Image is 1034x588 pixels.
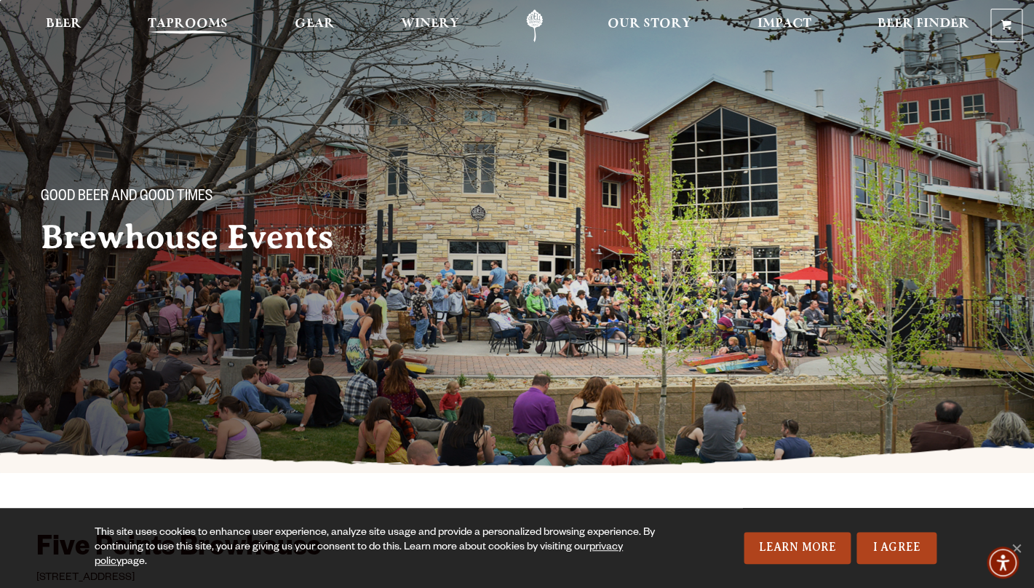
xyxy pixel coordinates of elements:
div: Accessibility Menu [987,547,1019,579]
a: Learn More [744,532,851,564]
a: Gear [285,9,343,42]
span: Good Beer and Good Times [41,188,212,207]
a: Odell Home [507,9,562,42]
span: Impact [757,18,811,30]
a: I Agree [856,532,936,564]
span: Gear [294,18,334,30]
a: privacy policy [95,542,623,568]
h2: Brewhouse Events [41,219,495,255]
a: Impact [748,9,821,42]
span: Taprooms [148,18,228,30]
span: Our Story [607,18,691,30]
a: Winery [391,9,469,42]
span: Beer Finder [878,18,969,30]
a: Taprooms [138,9,237,42]
span: Winery [401,18,459,30]
a: Beer [36,9,91,42]
a: Beer Finder [868,9,979,42]
span: Beer [46,18,81,30]
a: Our Story [597,9,700,42]
div: This site uses cookies to enhance user experience, analyze site usage and provide a personalized ... [95,526,672,570]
